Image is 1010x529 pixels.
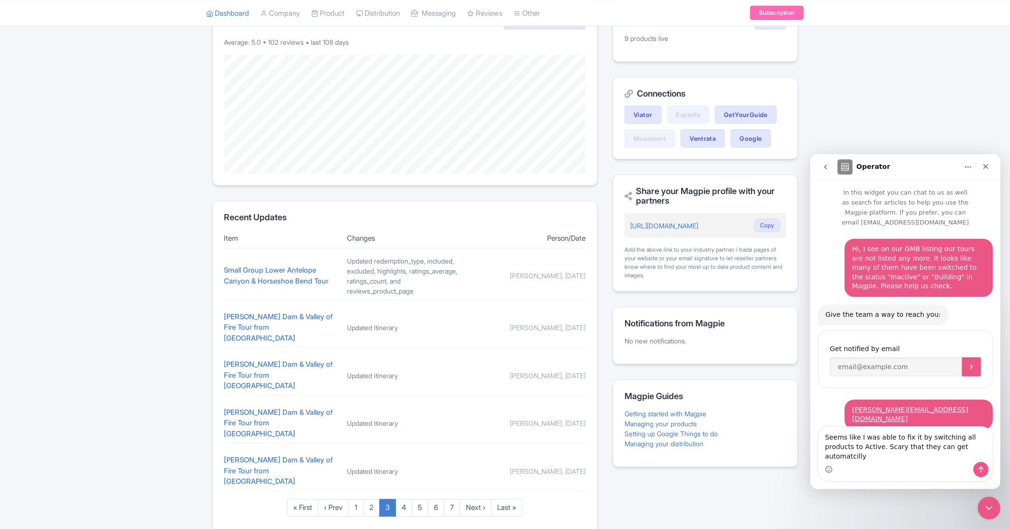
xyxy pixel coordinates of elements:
a: Last » [491,499,522,517]
a: 5 [412,499,428,517]
div: Updated itinerary [347,323,462,333]
iframe: Intercom live chat [978,497,1000,519]
div: Updated redemption_type, included, excluded, highlights, ratings_average, ratings_count, and revi... [347,256,462,296]
a: Google [731,129,770,147]
iframe: To enrich screen reader interactions, please activate Accessibility in Grammarly extension settings [810,154,1000,489]
div: Changes [347,233,462,244]
a: Managing your distribution [625,440,703,448]
a: Small Group Lower Antelope Canyon & Horseshoe Bend Tour [224,265,329,285]
a: [URL][DOMAIN_NAME] [630,222,698,230]
a: 3 [379,499,396,517]
a: [PERSON_NAME] Dam & Valley of Fire Tour from [GEOGRAPHIC_DATA] [224,455,333,486]
h2: Magpie Guides [625,392,786,401]
a: Musement [625,129,675,147]
a: GetYourGuide [715,106,777,124]
a: « First [287,499,318,517]
div: [PERSON_NAME], [DATE] [470,323,586,333]
a: [PERSON_NAME] Dam & Valley of Fire Tour from [GEOGRAPHIC_DATA] [224,360,333,390]
div: Updated itinerary [347,466,462,476]
a: Setting up Google Things to do [625,430,718,438]
div: [PERSON_NAME], [DATE] [470,271,586,281]
div: Item [224,233,340,244]
button: Copy [754,219,780,232]
a: [PERSON_NAME] Dam & Valley of Fire Tour from [GEOGRAPHIC_DATA] [224,408,333,438]
a: 2 [363,499,380,517]
div: Updated itinerary [347,371,462,381]
a: Expedia [667,106,710,124]
a: Next › [460,499,491,517]
div: Updated itinerary [347,418,462,428]
h2: Share your Magpie profile with your partners [625,186,786,206]
h2: Notifications from Magpie [625,319,786,328]
a: ‹ Prev [318,499,349,517]
a: Managing your products [625,420,697,428]
a: Subscription [750,6,803,20]
p: No new notifications. [625,336,786,346]
h2: Connections [625,89,786,98]
a: [PERSON_NAME] Dam & Valley of Fire Tour from [GEOGRAPHIC_DATA] [224,312,333,343]
a: 1 [348,499,364,517]
div: [PERSON_NAME], [DATE] [470,466,586,476]
div: Person/Date [470,233,586,244]
a: 6 [428,499,444,517]
h2: Recent Updates [224,213,586,222]
a: Getting started with Magpie [625,410,706,418]
p: Average: 5.0 • 102 reviews • last 108 days [224,37,586,47]
a: 4 [395,499,412,517]
a: 7 [444,499,460,517]
a: Ventrata [681,129,725,147]
a: Viator [625,106,661,124]
div: Add the above link to your industry partner / trade pages of your website or your email signature... [625,245,786,280]
p: 9 products live [625,33,786,43]
div: [PERSON_NAME], [DATE] [470,371,586,381]
div: [PERSON_NAME], [DATE] [470,418,586,428]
